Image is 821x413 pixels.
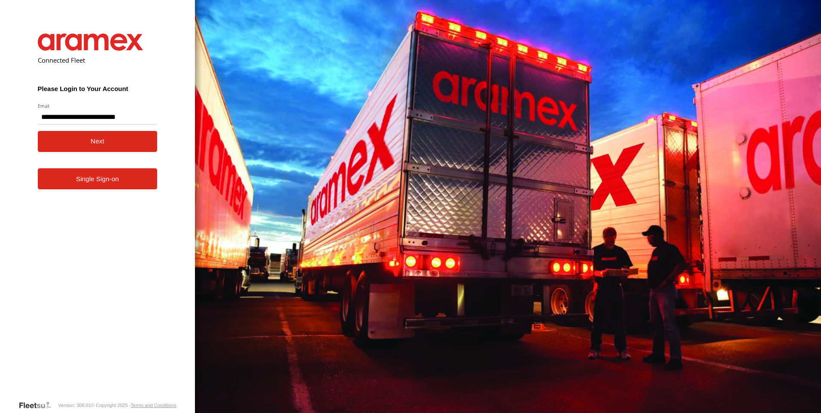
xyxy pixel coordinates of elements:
button: Next [38,131,158,152]
div: © Copyright 2025 - [91,403,176,408]
h2: Connected Fleet [38,56,158,64]
a: Visit our Website [18,401,58,410]
label: Email [38,103,158,109]
img: Aramex [38,33,143,51]
h3: Please Login to Your Account [38,85,158,92]
a: Single Sign-on [38,168,158,189]
a: Terms and Conditions [131,403,176,408]
div: Version: 308.01 [58,403,91,408]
